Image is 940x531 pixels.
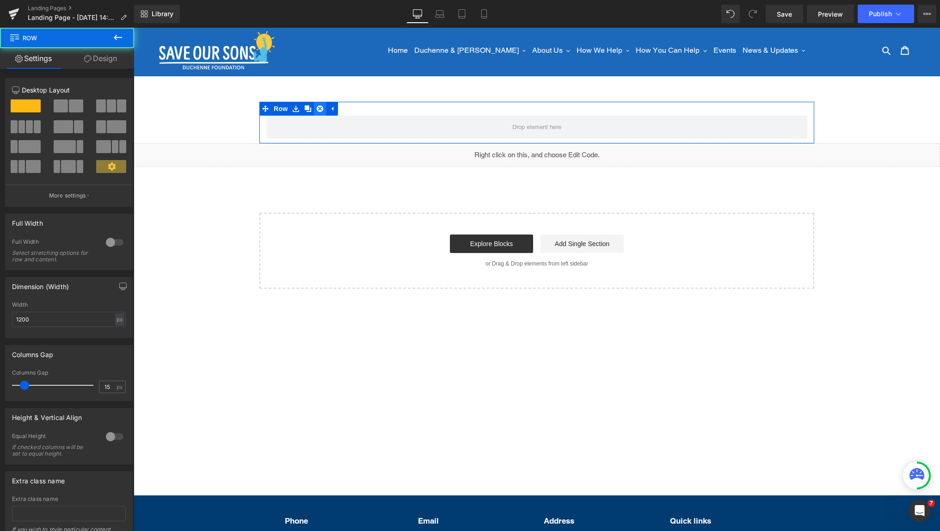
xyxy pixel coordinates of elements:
button: News & Updates [607,17,674,28]
a: Preview [807,5,854,23]
img: Save Our Sons Duchenne Foundation [25,3,141,42]
a: Mobile [473,5,495,23]
div: Columns Gap [12,370,126,376]
a: Expand / Collapse [192,74,204,88]
a: Landing Pages [28,5,134,12]
span: Home [254,18,274,27]
button: About Us [396,17,439,28]
button: Redo [743,5,762,23]
a: Design [67,48,134,69]
div: Extra class name [12,496,126,502]
p: Quick links [536,488,578,498]
button: Publish [858,5,914,23]
span: How We Help [443,18,489,27]
div: Dimension (Width) [12,278,69,290]
span: Publish [869,10,892,18]
input: auto [12,312,126,327]
a: Home [252,17,276,28]
span: 7 [928,500,935,507]
span: About Us [399,18,429,27]
span: Landing Page - [DATE] 14:11:51 [28,14,117,21]
a: Explore Blocks [316,207,399,225]
div: Columns Gap [12,346,53,358]
button: How You Can Help [500,17,576,28]
div: Extra class name [12,472,65,485]
div: px [115,313,124,326]
button: Undo [721,5,740,23]
iframe: Intercom live chat [909,500,931,522]
span: How You Can Help [502,18,566,27]
span: News & Updates [609,18,664,27]
p: Email [284,488,397,498]
div: Full Width [12,214,43,227]
a: Add Single Section [407,207,490,225]
span: px [117,384,124,390]
a: Remove Row [180,74,192,88]
p: Desktop Layout [12,85,126,95]
button: More settings [6,185,132,206]
button: More [918,5,936,23]
span: Library [152,10,173,18]
a: Laptop [429,5,451,23]
span: Duchenne & [PERSON_NAME] [281,18,385,27]
a: Tablet [451,5,473,23]
p: More settings [49,191,86,200]
div: Select stretching options for row and content. [12,250,95,263]
a: Desktop [406,5,429,23]
span: Row [138,74,156,88]
button: Duchenne & [PERSON_NAME] [278,17,395,28]
a: Events [578,17,605,28]
a: New Library [134,5,180,23]
p: Address [410,488,496,498]
span: Events [580,18,602,27]
p: Phone [151,488,214,498]
span: Save [777,9,792,19]
a: Clone Row [168,74,180,88]
div: Width [12,302,126,308]
p: or Drag & Drop elements from left sidebar [141,233,666,239]
span: Row [9,28,102,48]
span: Preview [818,9,843,19]
div: Height & Vertical Align [12,408,82,421]
a: Save row [156,74,168,88]
div: Equal Height [12,432,97,442]
div: If checked columns will be set to equal height. [12,444,95,457]
button: How We Help [441,17,498,28]
div: Full Width [12,238,97,248]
